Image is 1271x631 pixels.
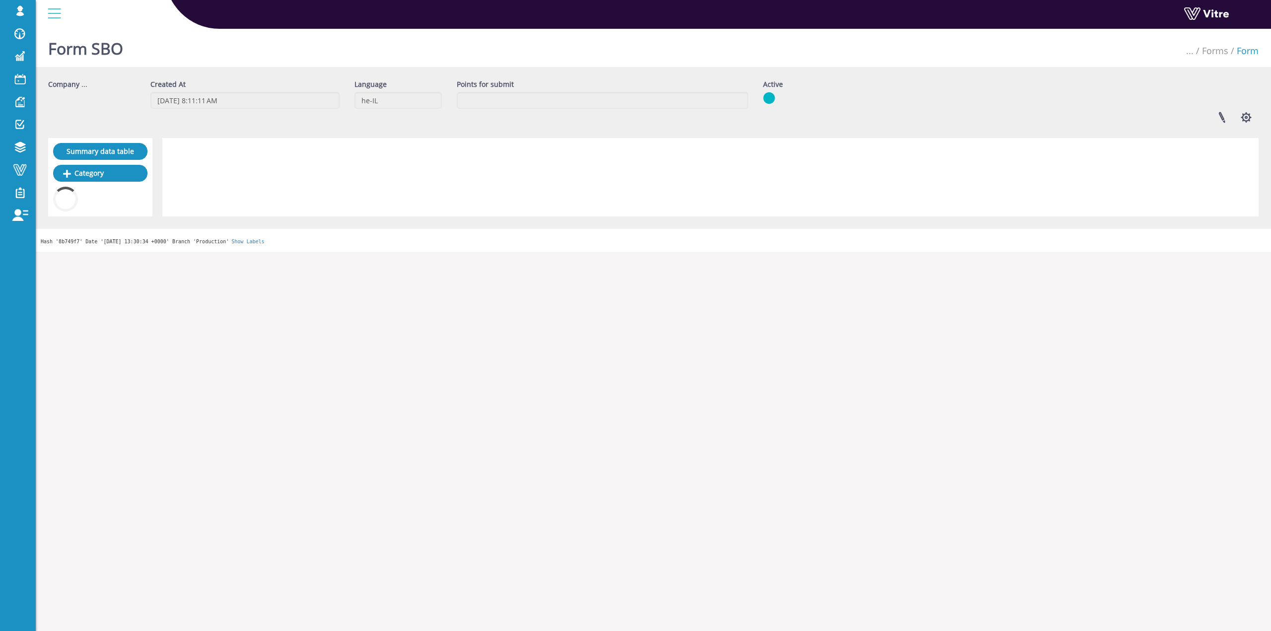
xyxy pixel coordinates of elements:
[763,92,775,104] img: yes
[53,143,147,160] a: Summary data table
[1228,45,1259,58] li: Form
[354,79,387,89] label: Language
[1186,45,1194,57] span: ...
[53,165,147,182] a: Category
[150,79,186,89] label: Created At
[231,239,264,244] a: Show Labels
[48,79,79,89] label: Company
[41,239,229,244] span: Hash '8b749f7' Date '[DATE] 13:30:34 +0000' Branch 'Production'
[457,79,514,89] label: Points for submit
[48,25,123,67] h1: Form SBO
[763,79,783,89] label: Active
[1202,45,1228,57] a: Forms
[81,79,87,89] span: ...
